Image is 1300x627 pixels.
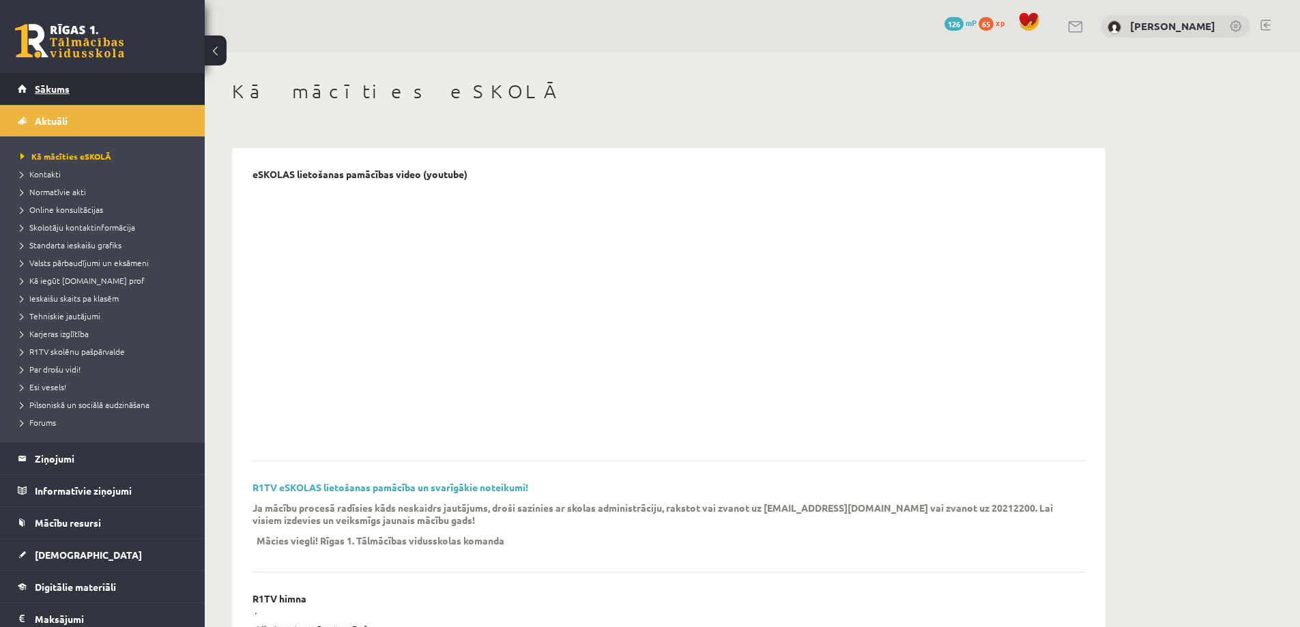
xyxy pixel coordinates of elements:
[35,581,116,593] span: Digitālie materiāli
[232,80,1106,103] h1: Kā mācīties eSKOLĀ
[18,507,188,538] a: Mācību resursi
[20,416,191,428] a: Forums
[20,169,61,179] span: Kontakti
[257,534,318,546] p: Mācies viegli!
[18,475,188,506] a: Informatīvie ziņojumi
[20,310,191,322] a: Tehniskie jautājumi
[20,292,191,304] a: Ieskaišu skaits pa klasēm
[20,310,100,321] span: Tehniskie jautājumi
[20,274,191,287] a: Kā iegūt [DOMAIN_NAME] prof
[20,293,119,304] span: Ieskaišu skaits pa klasēm
[20,345,191,358] a: R1TV skolēnu pašpārvalde
[944,17,964,31] span: 126
[20,151,111,162] span: Kā mācīties eSKOLĀ
[20,275,145,286] span: Kā iegūt [DOMAIN_NAME] prof
[20,221,191,233] a: Skolotāju kontaktinformācija
[35,516,101,529] span: Mācību resursi
[252,169,467,180] p: eSKOLAS lietošanas pamācības video (youtube)
[35,83,70,95] span: Sākums
[979,17,994,31] span: 65
[20,168,191,180] a: Kontakti
[20,222,135,233] span: Skolotāju kontaktinformācija
[20,417,56,428] span: Forums
[18,73,188,104] a: Sākums
[18,539,188,570] a: [DEMOGRAPHIC_DATA]
[20,204,103,215] span: Online konsultācijas
[320,534,504,546] p: Rīgas 1. Tālmācības vidusskolas komanda
[252,481,528,493] a: R1TV eSKOLAS lietošanas pamācība un svarīgākie noteikumi!
[15,24,124,58] a: Rīgas 1. Tālmācības vidusskola
[20,327,191,340] a: Karjeras izglītība
[35,549,142,561] span: [DEMOGRAPHIC_DATA]
[1108,20,1121,34] img: Emīls Miķelsons
[20,186,191,198] a: Normatīvie akti
[944,17,977,28] a: 126 mP
[18,571,188,602] a: Digitālie materiāli
[252,593,306,604] p: R1TV himna
[20,381,66,392] span: Esi vesels!
[252,501,1065,526] p: Ja mācību procesā radīsies kāds neskaidrs jautājums, droši sazinies ar skolas administrāciju, rak...
[20,186,86,197] span: Normatīvie akti
[20,257,191,269] a: Valsts pārbaudījumi un eksāmeni
[18,105,188,136] a: Aktuāli
[20,346,125,357] span: R1TV skolēnu pašpārvalde
[20,203,191,216] a: Online konsultācijas
[20,328,89,339] span: Karjeras izglītība
[35,443,188,474] legend: Ziņojumi
[20,239,121,250] span: Standarta ieskaišu grafiks
[20,150,191,162] a: Kā mācīties eSKOLĀ
[20,364,81,375] span: Par drošu vidi!
[20,363,191,375] a: Par drošu vidi!
[996,17,1005,28] span: xp
[35,475,188,506] legend: Informatīvie ziņojumi
[20,381,191,393] a: Esi vesels!
[20,257,149,268] span: Valsts pārbaudījumi un eksāmeni
[966,17,977,28] span: mP
[35,115,68,127] span: Aktuāli
[20,239,191,251] a: Standarta ieskaišu grafiks
[979,17,1011,28] a: 65 xp
[1130,19,1215,33] a: [PERSON_NAME]
[18,443,188,474] a: Ziņojumi
[20,399,149,410] span: Pilsoniskā un sociālā audzināšana
[20,398,191,411] a: Pilsoniskā un sociālā audzināšana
